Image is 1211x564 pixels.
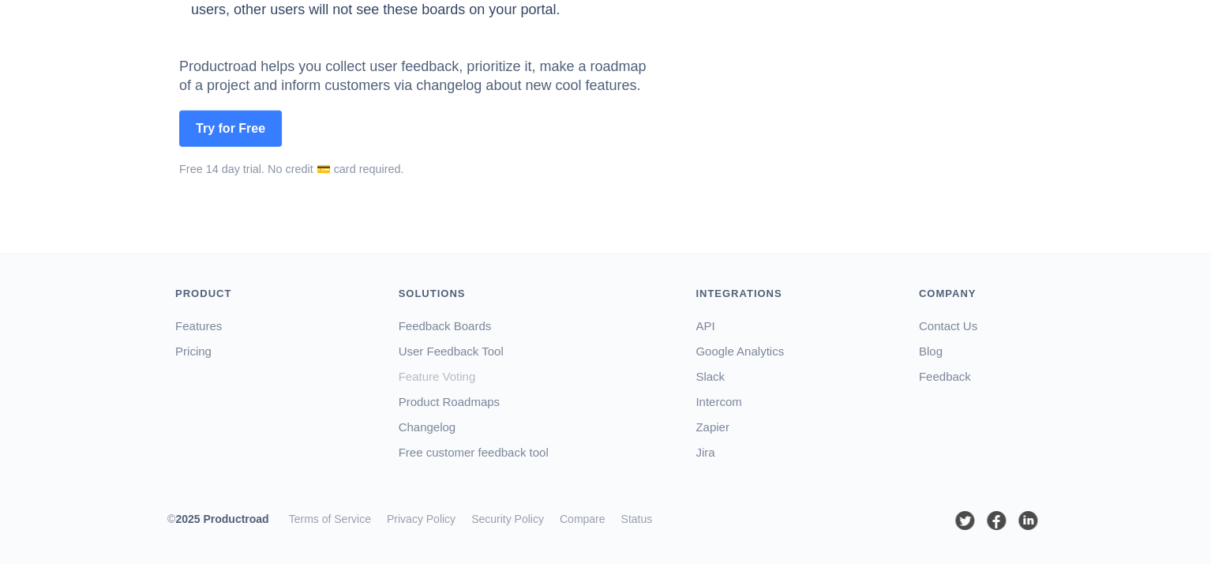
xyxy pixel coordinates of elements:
a: Jira [695,446,714,459]
div: Integrations [695,286,895,302]
a: Contact Us [919,319,977,333]
span: 2025 Productroad [175,513,268,525]
div: Solutions [399,286,673,302]
a: Feature Voting [399,370,476,383]
a: Compare [560,513,605,525]
a: Status [620,513,652,525]
a: Security Policy [471,513,544,525]
a: Product Roadmaps [399,395,500,408]
img: Productroad LinkedIn [1016,509,1040,532]
a: Changelog [399,420,456,434]
a: Productroad Twitter [953,513,977,526]
div: Company [919,286,1044,302]
p: Productroad helps you collect user feedback, prioritize it, make a roadmap of a project and infor... [179,57,653,95]
a: User Feedback Tool [399,344,504,358]
a: Productroad LinkedIn [1016,513,1040,526]
a: Terms of Service [289,513,371,525]
a: Google Analytics [695,344,784,358]
a: Intercom [695,395,741,408]
a: Productroad Facebook [984,513,1008,526]
button: Try for Free [179,111,282,147]
a: Slack [695,370,725,383]
div: Product [175,286,375,302]
a: Free customer feedback tool [399,446,549,459]
a: Zapier [695,420,729,434]
div: © [167,511,281,531]
a: Features [175,319,222,333]
a: Pricing [175,344,212,358]
a: Blog [919,344,943,358]
img: Productroad Facebook [984,509,1008,532]
img: Productroad Twitter [953,509,977,532]
a: Feedback [919,370,971,383]
a: Privacy Policy [387,513,456,525]
a: API [695,319,714,333]
a: Feedback Boards [399,319,492,333]
div: Free 14 day trial. No credit 💳 card required. [179,161,653,179]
